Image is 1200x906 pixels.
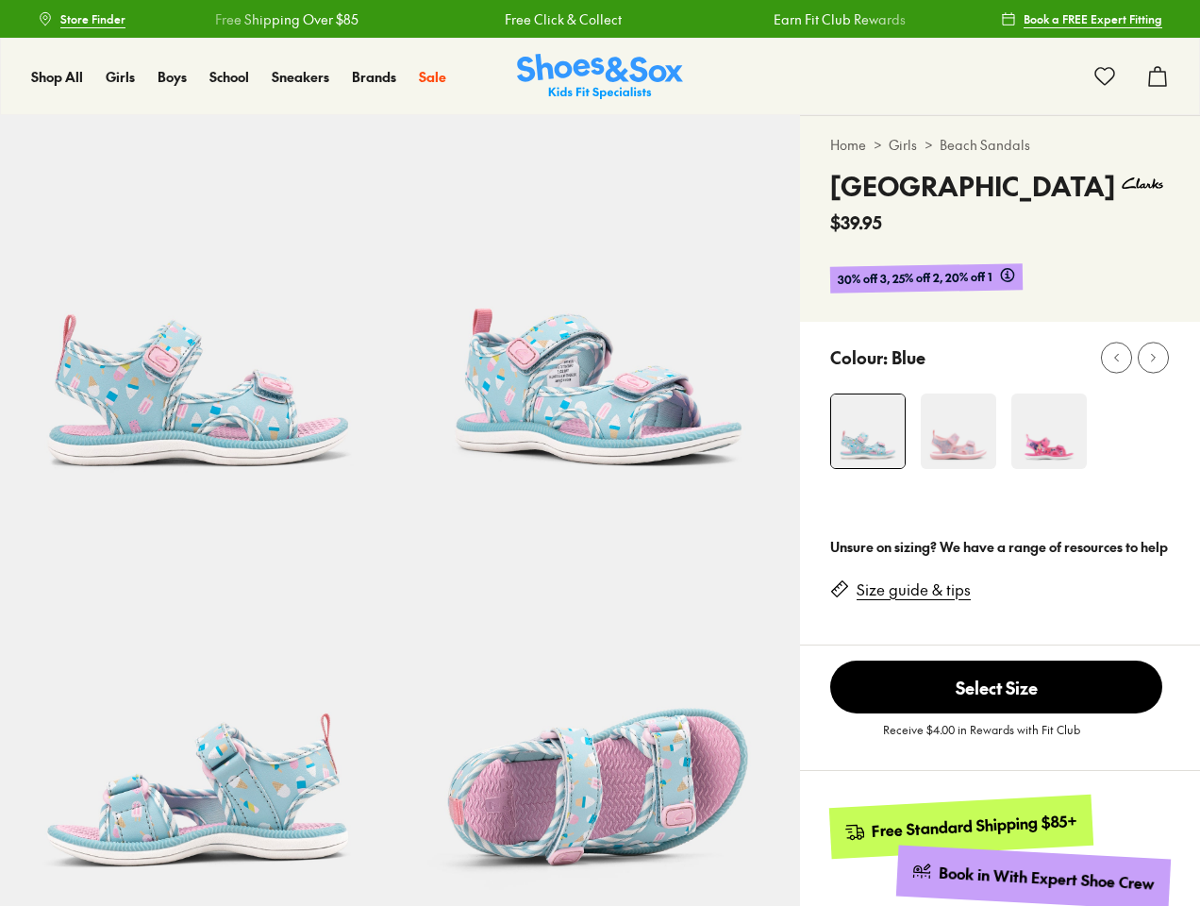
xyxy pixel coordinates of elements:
p: Colour: [830,344,888,370]
a: Free Click & Collect [505,9,622,29]
span: Shop All [31,67,83,86]
span: Sneakers [272,67,329,86]
a: Shop All [31,67,83,87]
a: Sneakers [272,67,329,87]
a: Beach Sandals [940,135,1030,155]
img: 4-556816_1 [1011,394,1087,469]
h4: [GEOGRAPHIC_DATA] [830,166,1115,206]
img: 4-553481_1 [921,394,996,469]
img: SNS_Logo_Responsive.svg [517,54,683,100]
span: Book a FREE Expert Fitting [1024,10,1162,27]
span: Store Finder [60,10,125,27]
a: Free Standard Shipping $85+ [829,795,1093,859]
p: Receive $4.00 in Rewards with Fit Club [883,721,1080,755]
div: Unsure on sizing? We have a range of resources to help [830,537,1170,557]
p: Blue [892,344,925,370]
span: Boys [158,67,187,86]
a: Shoes & Sox [517,54,683,100]
a: Earn Fit Club Rewards [774,9,906,29]
span: Girls [106,67,135,86]
button: Select Size [830,661,1162,713]
span: Sale [419,67,446,86]
a: Free Shipping Over $85 [215,9,358,29]
img: 4-553487_1 [831,394,905,468]
img: 5-553488_1 [400,115,800,515]
span: School [209,67,249,86]
a: Book a FREE Expert Fitting [1001,2,1162,36]
a: Brands [352,67,396,87]
a: Girls [889,135,917,155]
div: > > [830,135,1170,155]
span: 30% off 3, 25% off 2, 20% off 1 [838,267,992,289]
span: Brands [352,67,396,86]
div: Book in With Expert Shoe Crew [939,863,1156,895]
a: Boys [158,67,187,87]
div: Free Standard Shipping $85+ [872,811,1078,842]
span: $39.95 [830,210,882,235]
a: Store Finder [38,2,125,36]
a: Sale [419,67,446,87]
a: Girls [106,67,135,87]
a: Home [830,135,866,155]
img: Vendor logo [1115,166,1170,200]
a: School [209,67,249,87]
a: Size guide & tips [857,579,971,600]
